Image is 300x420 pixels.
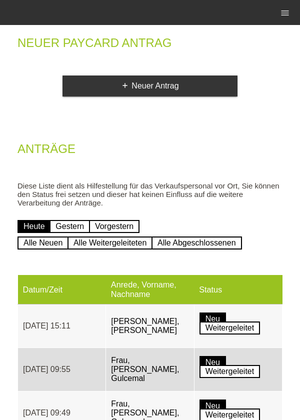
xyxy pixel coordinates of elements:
a: menu [275,9,295,15]
a: Weitergeleitet [199,365,260,378]
a: Alle Abgeschlossenen [151,236,242,249]
th: Datum/Zeit [18,275,106,304]
a: Weitergeleitet [199,321,260,334]
a: [PERSON_NAME], [PERSON_NAME] [111,317,179,334]
a: Neu [199,312,226,325]
a: Frau, [PERSON_NAME], Gulcemal [111,356,179,382]
a: Alle Weitergeleiteten [67,236,152,249]
td: [DATE] 15:11 [18,304,106,348]
a: Neu [199,356,226,369]
h2: Anträge [17,144,282,159]
th: Anrede, Vorname, Nachname [106,275,194,304]
i: menu [280,8,290,18]
a: Alle Neuen [17,236,68,249]
a: Vorgestern [89,220,139,233]
i: add [121,81,129,89]
a: Neu [199,399,226,412]
p: Diese Liste dient als Hilfestellung für das Verkaufspersonal vor Ort, Sie können den Status frei ... [17,181,282,207]
th: Status [194,275,282,304]
a: addNeuer Antrag [62,75,237,96]
a: Gestern [49,220,90,233]
a: Heute [17,220,51,233]
td: [DATE] 09:55 [18,348,106,391]
h2: Neuer Paycard Antrag [17,38,282,53]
